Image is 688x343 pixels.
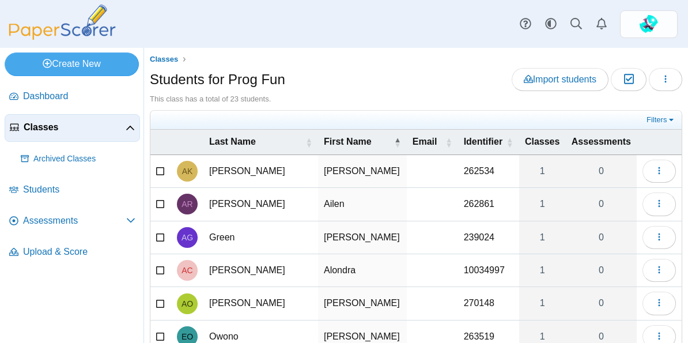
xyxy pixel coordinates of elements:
[519,254,566,287] a: 1
[203,188,318,221] td: [PERSON_NAME]
[203,221,318,254] td: Green
[318,221,407,254] td: [PERSON_NAME]
[644,114,679,126] a: Filters
[640,15,658,33] span: Lisa Wenzel
[324,135,392,148] span: First Name
[5,114,140,142] a: Classes
[413,135,443,148] span: Email
[566,221,637,254] a: 0
[182,333,193,341] span: Ethan Owono
[640,15,658,33] img: ps.J06lXw6dMDxQieRt
[16,145,140,173] a: Archived Classes
[318,254,407,287] td: Alondra
[23,183,135,196] span: Students
[182,200,192,208] span: Ailen Rivera
[464,135,504,148] span: Identifier
[209,135,303,148] span: Last Name
[318,287,407,320] td: [PERSON_NAME]
[5,52,139,76] a: Create New
[519,188,566,220] a: 1
[203,155,318,188] td: [PERSON_NAME]
[519,155,566,187] a: 1
[566,254,637,287] a: 0
[23,90,135,103] span: Dashboard
[150,55,178,63] span: Classes
[23,214,126,227] span: Assessments
[445,137,452,148] span: Email : Activate to sort
[566,287,637,319] a: 0
[519,221,566,254] a: 1
[458,188,519,221] td: 262861
[305,137,312,148] span: Last Name : Activate to sort
[512,68,608,91] a: Import students
[458,155,519,188] td: 262534
[147,52,182,67] a: Classes
[318,155,407,188] td: [PERSON_NAME]
[458,254,519,287] td: 10034997
[318,188,407,221] td: Ailen
[525,135,560,148] span: Classes
[23,246,135,258] span: Upload & Score
[524,74,596,84] span: Import students
[24,121,126,134] span: Classes
[203,254,318,287] td: [PERSON_NAME]
[33,153,135,165] span: Archived Classes
[182,167,193,175] span: Abdul Kargbo
[150,70,285,89] h1: Students for Prog Fun
[458,287,519,320] td: 270148
[203,287,318,320] td: [PERSON_NAME]
[5,83,140,111] a: Dashboard
[566,188,637,220] a: 0
[394,137,401,148] span: First Name : Activate to invert sorting
[5,5,120,40] img: PaperScorer
[589,12,614,37] a: Alerts
[572,135,631,148] span: Assessments
[182,233,193,242] span: Alex Green
[458,221,519,254] td: 239024
[620,10,678,38] a: ps.J06lXw6dMDxQieRt
[5,208,140,235] a: Assessments
[5,176,140,204] a: Students
[150,94,682,104] div: This class has a total of 23 students.
[506,137,513,148] span: Identifier : Activate to sort
[182,266,192,274] span: Alondra Cruz Flores
[5,239,140,266] a: Upload & Score
[519,287,566,319] a: 1
[182,300,193,308] span: Amy Oliva Gabarrete
[566,155,637,187] a: 0
[5,32,120,42] a: PaperScorer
